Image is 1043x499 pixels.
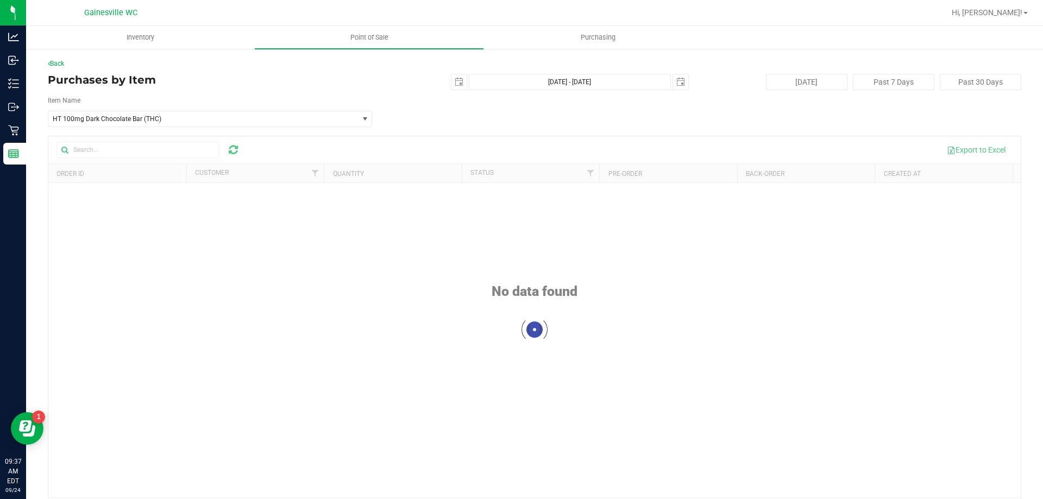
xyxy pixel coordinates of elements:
[48,74,372,86] h4: Purchases by Item
[84,8,137,17] span: Gainesville WC
[112,33,169,42] span: Inventory
[483,26,712,49] a: Purchasing
[26,26,255,49] a: Inventory
[11,412,43,445] iframe: Resource center
[451,74,467,90] span: select
[673,74,688,90] span: select
[358,111,372,127] span: select
[853,74,934,90] button: Past 7 Days
[5,486,21,494] p: 09/24
[766,74,847,90] button: [DATE]
[255,26,483,49] a: Point of Sale
[336,33,403,42] span: Point of Sale
[32,410,45,424] iframe: Resource center unread badge
[8,148,19,159] inline-svg: Reports
[48,96,80,105] label: Item Name
[53,115,342,123] span: HT 100mg Dark Chocolate Bar (THC)
[566,33,630,42] span: Purchasing
[940,74,1021,90] button: Past 30 Days
[8,102,19,112] inline-svg: Outbound
[5,457,21,486] p: 09:37 AM EDT
[48,60,64,67] a: Back
[8,125,19,136] inline-svg: Retail
[952,8,1022,17] span: Hi, [PERSON_NAME]!
[8,31,19,42] inline-svg: Analytics
[8,78,19,89] inline-svg: Inventory
[8,55,19,66] inline-svg: Inbound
